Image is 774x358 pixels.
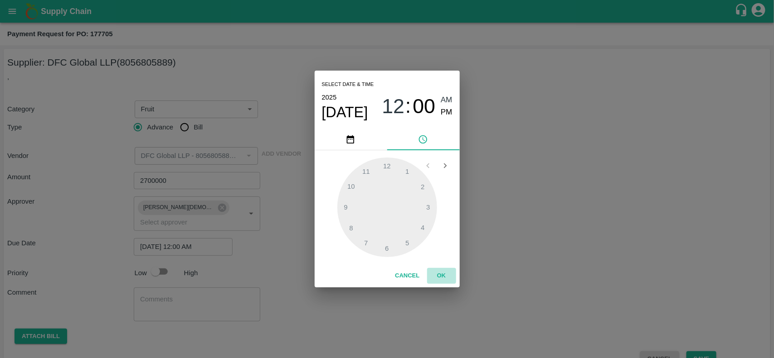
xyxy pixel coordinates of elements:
[441,106,453,119] button: PM
[441,94,453,106] button: AM
[382,94,404,118] button: 12
[322,91,337,103] button: 2025
[387,129,460,150] button: pick time
[382,95,404,118] span: 12
[405,94,411,118] span: :
[427,268,456,284] button: OK
[413,95,435,118] span: 00
[437,157,454,174] button: Open next view
[413,94,435,118] button: 00
[322,103,368,121] button: [DATE]
[391,268,423,284] button: Cancel
[322,78,374,91] span: Select date & time
[315,129,387,150] button: pick date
